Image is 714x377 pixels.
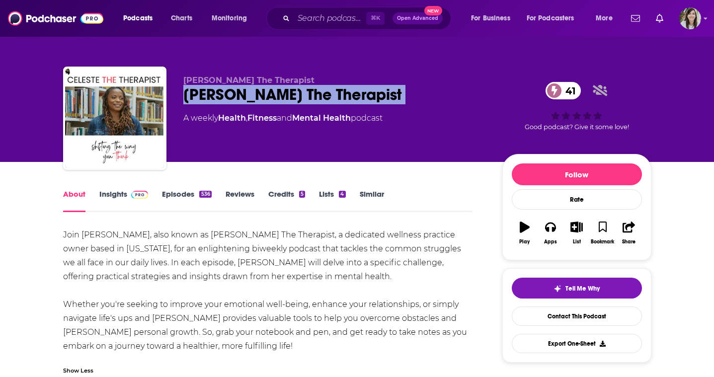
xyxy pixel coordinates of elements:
a: Mental Health [292,113,351,123]
a: Lists4 [319,189,345,212]
div: 4 [339,191,345,198]
div: Join [PERSON_NAME], also known as [PERSON_NAME] The Therapist, a dedicated wellness practice owne... [63,228,473,353]
button: open menu [205,10,260,26]
a: Fitness [247,113,277,123]
a: Show notifications dropdown [627,10,644,27]
div: Play [519,239,530,245]
button: Bookmark [590,215,616,251]
span: ⌘ K [366,12,385,25]
img: Podchaser - Follow, Share and Rate Podcasts [8,9,103,28]
img: tell me why sparkle [554,285,561,293]
span: Logged in as devinandrade [679,7,701,29]
span: Open Advanced [397,16,438,21]
a: Similar [360,189,384,212]
a: Show notifications dropdown [652,10,667,27]
span: , [246,113,247,123]
div: 536 [199,191,211,198]
span: For Business [471,11,510,25]
input: Search podcasts, credits, & more... [294,10,366,26]
div: 41Good podcast? Give it some love! [502,75,651,137]
button: Share [616,215,641,251]
span: Podcasts [123,11,153,25]
button: open menu [520,10,589,26]
span: [PERSON_NAME] The Therapist [183,75,315,85]
span: For Podcasters [527,11,574,25]
button: Apps [538,215,563,251]
a: Episodes536 [162,189,211,212]
button: open menu [116,10,165,26]
a: About [63,189,85,212]
a: InsightsPodchaser Pro [99,189,149,212]
a: Charts [164,10,198,26]
a: 41 [546,82,581,99]
span: New [424,6,442,15]
div: Apps [544,239,557,245]
button: Follow [512,163,642,185]
button: open menu [464,10,523,26]
span: 41 [555,82,581,99]
span: More [596,11,613,25]
button: open menu [589,10,625,26]
a: Health [218,113,246,123]
div: A weekly podcast [183,112,383,124]
span: Charts [171,11,192,25]
a: Credits5 [268,189,305,212]
button: List [563,215,589,251]
span: and [277,113,292,123]
div: Bookmark [591,239,614,245]
img: Celeste The Therapist [65,69,164,168]
button: Show profile menu [679,7,701,29]
button: Export One-Sheet [512,334,642,353]
span: Good podcast? Give it some love! [525,123,629,131]
img: User Profile [679,7,701,29]
div: Rate [512,189,642,210]
button: Play [512,215,538,251]
button: Open AdvancedNew [393,12,443,24]
span: Monitoring [212,11,247,25]
span: Tell Me Why [565,285,600,293]
button: tell me why sparkleTell Me Why [512,278,642,299]
a: Contact This Podcast [512,306,642,326]
div: 5 [299,191,305,198]
div: Search podcasts, credits, & more... [276,7,461,30]
a: Reviews [226,189,254,212]
div: Share [622,239,635,245]
img: Podchaser Pro [131,191,149,199]
div: List [573,239,581,245]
